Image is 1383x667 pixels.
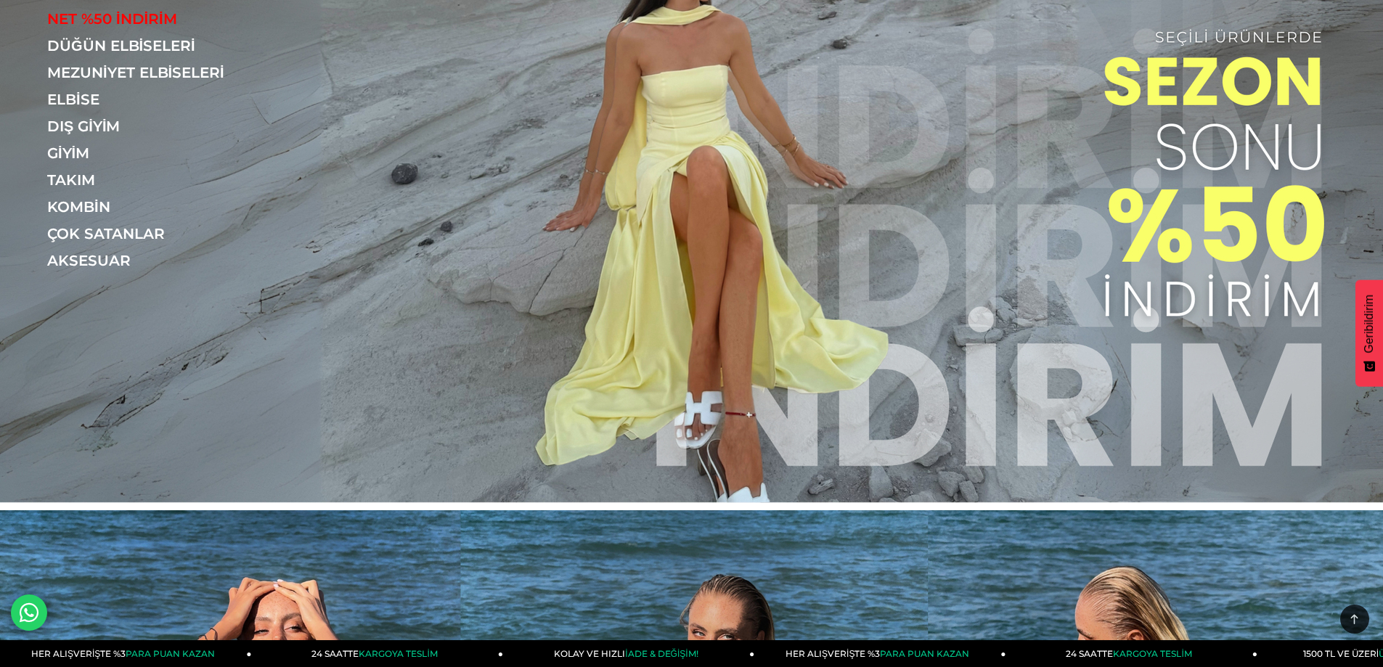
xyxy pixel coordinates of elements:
span: PARA PUAN KAZAN [126,648,215,659]
span: Geribildirim [1363,295,1376,353]
a: HER ALIŞVERİŞTE %3PARA PUAN KAZAN [754,640,1005,667]
a: GİYİM [47,144,247,162]
a: 24 SAATTEKARGOYA TESLİM [1006,640,1257,667]
a: NET %50 İNDİRİM [47,10,247,28]
a: ELBİSE [47,91,247,108]
span: İADE & DEĞİŞİM! [625,648,698,659]
a: DIŞ GİYİM [47,118,247,135]
button: Geribildirim - Show survey [1355,280,1383,387]
a: MEZUNİYET ELBİSELERİ [47,64,247,81]
a: KOLAY VE HIZLIİADE & DEĞİŞİM! [503,640,754,667]
a: 24 SAATTEKARGOYA TESLİM [252,640,503,667]
a: AKSESUAR [47,252,247,269]
a: KOMBİN [47,198,247,216]
span: PARA PUAN KAZAN [880,648,969,659]
span: KARGOYA TESLİM [359,648,437,659]
a: TAKIM [47,171,247,189]
span: KARGOYA TESLİM [1113,648,1191,659]
a: DÜĞÜN ELBİSELERİ [47,37,247,54]
a: ÇOK SATANLAR [47,225,247,242]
